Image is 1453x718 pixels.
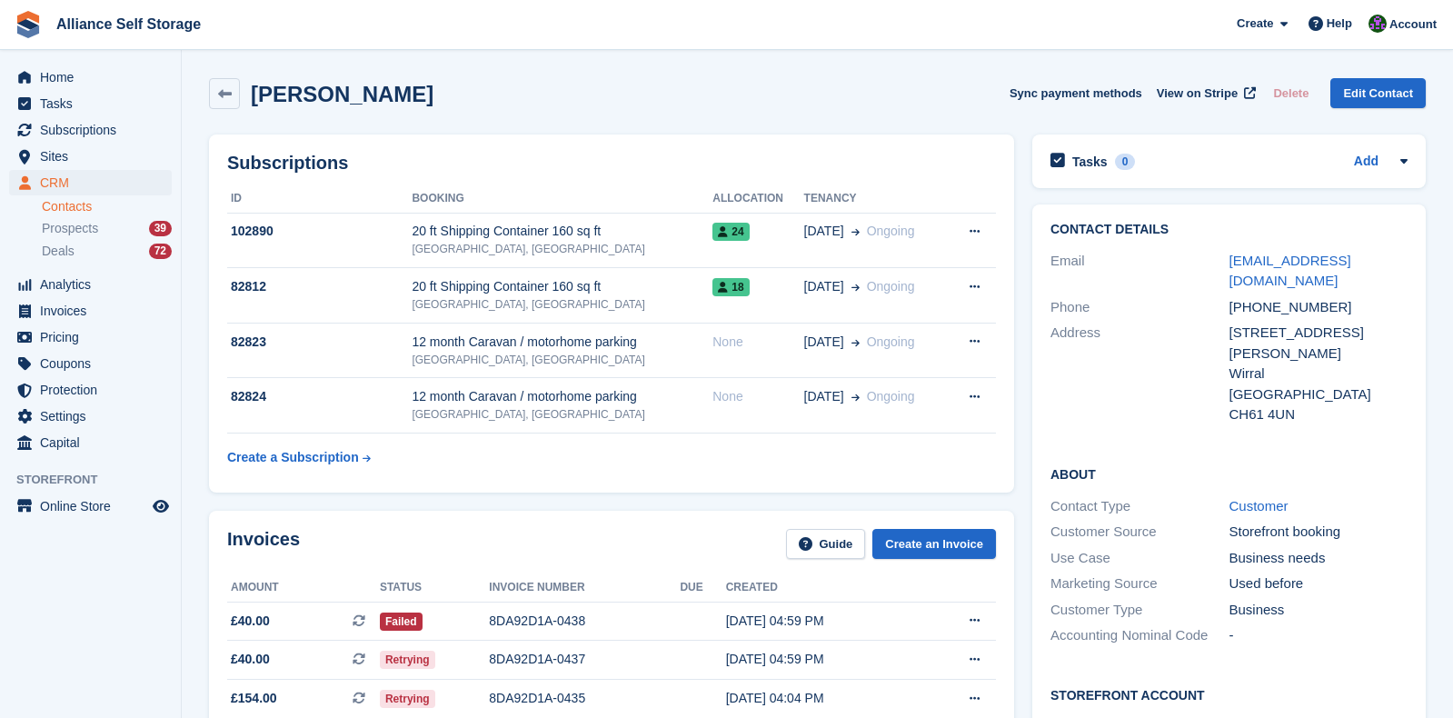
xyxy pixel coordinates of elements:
a: View on Stripe [1149,78,1259,108]
span: Subscriptions [40,117,149,143]
a: menu [9,117,172,143]
span: Coupons [40,351,149,376]
span: [DATE] [804,333,844,352]
button: Sync payment methods [1010,78,1142,108]
div: [GEOGRAPHIC_DATA], [GEOGRAPHIC_DATA] [412,406,712,423]
div: Address [1050,323,1229,425]
h2: [PERSON_NAME] [251,82,433,106]
a: menu [9,377,172,403]
div: [DATE] 04:04 PM [726,689,921,708]
h2: Tasks [1072,154,1108,170]
span: £40.00 [231,612,270,631]
span: 24 [712,223,749,241]
div: 0 [1115,154,1136,170]
th: Created [726,573,921,603]
div: 20 ft Shipping Container 160 sq ft [412,277,712,296]
span: Deals [42,243,75,260]
a: Deals 72 [42,242,172,261]
span: Help [1327,15,1352,33]
th: Allocation [712,184,803,214]
div: Use Case [1050,548,1229,569]
div: None [712,333,803,352]
div: [PHONE_NUMBER] [1229,297,1408,318]
h2: About [1050,464,1408,483]
div: 12 month Caravan / motorhome parking [412,387,712,406]
span: Pricing [40,324,149,350]
a: Add [1354,152,1378,173]
a: menu [9,144,172,169]
div: [DATE] 04:59 PM [726,650,921,669]
span: CRM [40,170,149,195]
div: Email [1050,251,1229,292]
div: 102890 [227,222,412,241]
span: Account [1389,15,1437,34]
span: Home [40,65,149,90]
div: [GEOGRAPHIC_DATA] [1229,384,1408,405]
span: Ongoing [867,334,915,349]
a: menu [9,272,172,297]
span: Invoices [40,298,149,324]
th: Invoice number [489,573,680,603]
div: Used before [1229,573,1408,594]
span: Tasks [40,91,149,116]
a: Customer [1229,498,1289,514]
span: [DATE] [804,387,844,406]
a: [EMAIL_ADDRESS][DOMAIN_NAME] [1229,253,1351,289]
h2: Storefront Account [1050,685,1408,703]
a: menu [9,298,172,324]
div: Storefront booking [1229,522,1408,543]
th: Tenancy [804,184,947,214]
div: 8DA92D1A-0437 [489,650,680,669]
div: None [712,387,803,406]
div: Accounting Nominal Code [1050,625,1229,646]
span: 18 [712,278,749,296]
div: Business [1229,600,1408,621]
div: Business needs [1229,548,1408,569]
th: Booking [412,184,712,214]
img: Romilly Norton [1368,15,1387,33]
div: Wirral [1229,364,1408,384]
a: Guide [786,529,866,559]
span: Settings [40,404,149,429]
span: View on Stripe [1157,85,1238,103]
th: Amount [227,573,380,603]
div: 8DA92D1A-0435 [489,689,680,708]
a: Create a Subscription [227,441,371,474]
div: Phone [1050,297,1229,318]
th: ID [227,184,412,214]
div: CH61 4UN [1229,404,1408,425]
a: Prospects 39 [42,219,172,238]
div: 39 [149,221,172,236]
th: Status [380,573,489,603]
div: Marketing Source [1050,573,1229,594]
span: Protection [40,377,149,403]
th: Due [680,573,725,603]
img: stora-icon-8386f47178a22dfd0bd8f6a31ec36ba5ce8667c1dd55bd0f319d3a0aa187defe.svg [15,11,42,38]
a: menu [9,65,172,90]
button: Delete [1266,78,1316,108]
div: 82812 [227,277,412,296]
span: Ongoing [867,389,915,404]
span: Analytics [40,272,149,297]
div: [GEOGRAPHIC_DATA], [GEOGRAPHIC_DATA] [412,352,712,368]
span: £154.00 [231,689,277,708]
a: Preview store [150,495,172,517]
span: Ongoing [867,279,915,294]
span: [DATE] [804,277,844,296]
span: Retrying [380,690,435,708]
div: 72 [149,244,172,259]
a: Alliance Self Storage [49,9,208,39]
div: 8DA92D1A-0438 [489,612,680,631]
a: menu [9,324,172,350]
span: Ongoing [867,224,915,238]
span: £40.00 [231,650,270,669]
span: Create [1237,15,1273,33]
h2: Contact Details [1050,223,1408,237]
a: menu [9,351,172,376]
a: menu [9,430,172,455]
a: menu [9,91,172,116]
a: Create an Invoice [872,529,996,559]
span: Online Store [40,494,149,519]
div: [GEOGRAPHIC_DATA], [GEOGRAPHIC_DATA] [412,296,712,313]
h2: Invoices [227,529,300,559]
